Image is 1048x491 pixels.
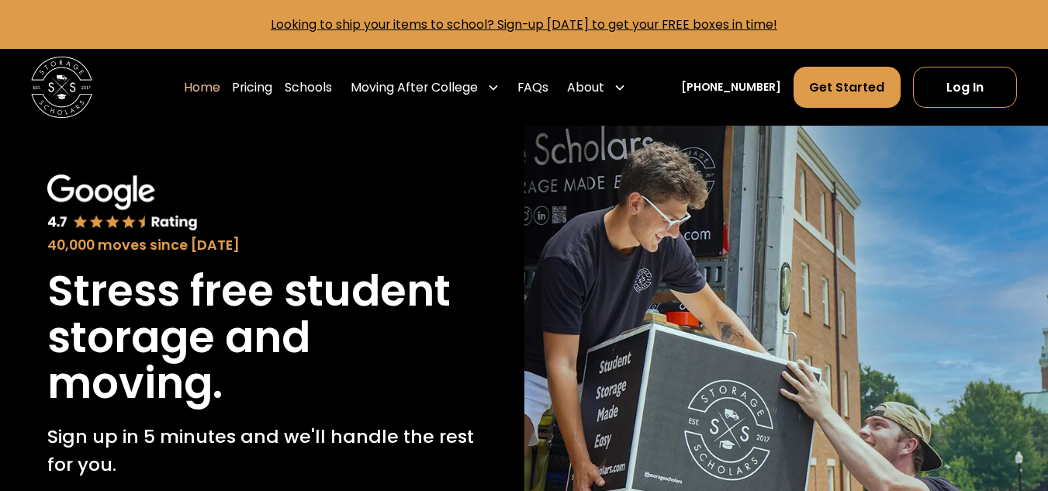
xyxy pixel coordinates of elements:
div: About [561,66,631,109]
img: Google 4.7 star rating [47,175,198,232]
a: Get Started [794,67,901,108]
a: Schools [285,66,332,109]
a: FAQs [517,66,548,109]
div: About [567,78,604,97]
img: Storage Scholars main logo [31,57,92,118]
h1: Stress free student storage and moving. [47,268,477,407]
a: Pricing [232,66,272,109]
p: Sign up in 5 minutes and we'll handle the rest for you. [47,423,477,478]
div: 40,000 moves since [DATE] [47,235,477,256]
div: Moving After College [351,78,478,97]
a: Looking to ship your items to school? Sign-up [DATE] to get your FREE boxes in time! [271,16,777,33]
a: Log In [913,67,1017,108]
div: Moving After College [344,66,505,109]
a: [PHONE_NUMBER] [681,79,781,95]
a: Home [184,66,220,109]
